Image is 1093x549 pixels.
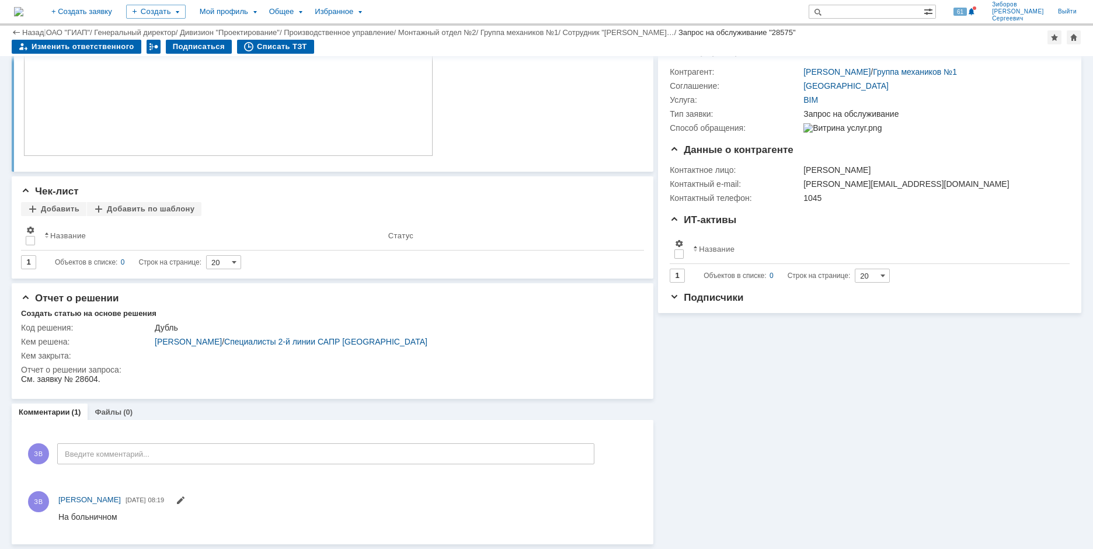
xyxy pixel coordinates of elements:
[803,95,818,105] a: BIM
[14,7,23,16] a: Перейти на домашнюю страницу
[72,408,81,416] div: (1)
[770,269,774,283] div: 0
[95,408,121,416] a: Файлы
[384,221,635,251] th: Статус
[803,179,1063,189] div: [PERSON_NAME][EMAIL_ADDRESS][DOMAIN_NAME]
[1047,30,1061,44] div: Добавить в избранное
[674,239,684,248] span: Настройки
[803,165,1063,175] div: [PERSON_NAME]
[704,272,766,280] span: Объектов в списке:
[803,81,889,91] a: [GEOGRAPHIC_DATA]
[126,496,146,503] span: [DATE]
[155,337,222,346] a: [PERSON_NAME]
[21,186,79,197] span: Чек-лист
[126,5,186,19] div: Создать
[398,28,476,37] a: Монтажный отдел №2
[670,144,793,155] span: Данные о контрагенте
[21,293,119,304] span: Отчет о решении
[670,165,801,175] div: Контактное лицо:
[58,494,121,506] a: [PERSON_NAME]
[176,497,185,506] span: Редактировать
[148,496,165,503] span: 08:19
[670,193,801,203] div: Контактный телефон:
[21,323,152,332] div: Код решения:
[704,269,850,283] i: Строк на странице:
[803,67,871,77] a: [PERSON_NAME]
[803,193,1063,203] div: 1045
[147,40,161,54] div: Работа с массовостью
[40,221,384,251] th: Название
[992,15,1044,22] span: Сергеевич
[562,28,674,37] a: Сотрудник "[PERSON_NAME]…
[155,323,636,332] div: Дубль
[180,28,280,37] a: Дивизион "Проектирование"
[1067,30,1081,44] div: Сделать домашней страницей
[924,5,935,16] span: Расширенный поиск
[670,123,801,133] div: Способ обращения:
[670,179,801,189] div: Контактный e-mail:
[224,337,427,346] a: Специалисты 2-й линии САПР [GEOGRAPHIC_DATA]
[123,408,133,416] div: (0)
[46,28,90,37] a: ОАО "ГИАП"
[28,443,49,464] span: ЗВ
[699,245,735,253] div: Название
[670,109,801,119] div: Тип заявки:
[94,28,180,37] div: /
[21,309,156,318] div: Создать статью на основе решения
[873,67,957,77] a: Группа механиков №1
[21,351,152,360] div: Кем закрыта:
[46,28,95,37] div: /
[26,225,35,235] span: Настройки
[94,28,175,37] a: Генеральный директор
[688,234,1060,264] th: Название
[803,123,882,133] img: Витрина услуг.png
[180,28,284,37] div: /
[992,1,1044,8] span: Зиборов
[155,337,636,346] div: /
[14,7,23,16] img: logo
[953,8,967,16] span: 61
[481,28,563,37] div: /
[670,214,736,225] span: ИТ-активы
[803,109,1063,119] div: Запрос на обслуживание
[44,27,46,36] div: |
[562,28,678,37] div: /
[670,81,801,91] div: Соглашение:
[284,28,394,37] a: Производственное управление
[992,8,1044,15] span: [PERSON_NAME]
[55,258,117,266] span: Объектов в списке:
[55,255,201,269] i: Строк на странице:
[678,28,796,37] div: Запрос на обслуживание "28575"
[388,231,413,240] div: Статус
[803,67,957,77] div: /
[21,365,638,374] div: Отчет о решении запроса:
[121,255,125,269] div: 0
[19,408,70,416] a: Комментарии
[58,495,121,504] span: [PERSON_NAME]
[284,28,398,37] div: /
[481,28,558,37] a: Группа механиков №1
[22,28,44,37] a: Назад
[21,337,152,346] div: Кем решена:
[50,231,86,240] div: Название
[670,292,743,303] span: Подписчики
[670,95,801,105] div: Услуга:
[670,67,801,77] div: Контрагент:
[398,28,481,37] div: /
